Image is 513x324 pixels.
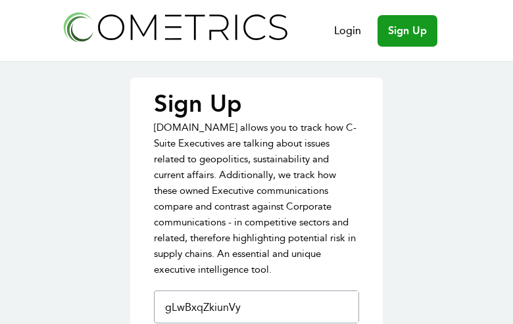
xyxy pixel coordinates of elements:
a: Login [334,23,361,39]
img: Cometrics logo [60,8,290,45]
p: Sign Up [154,91,359,117]
input: First Name [160,291,358,323]
p: [DOMAIN_NAME] allows you to track how C-Suite Executives are talking about issues related to geop... [154,120,359,277]
a: Sign Up [378,15,437,47]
